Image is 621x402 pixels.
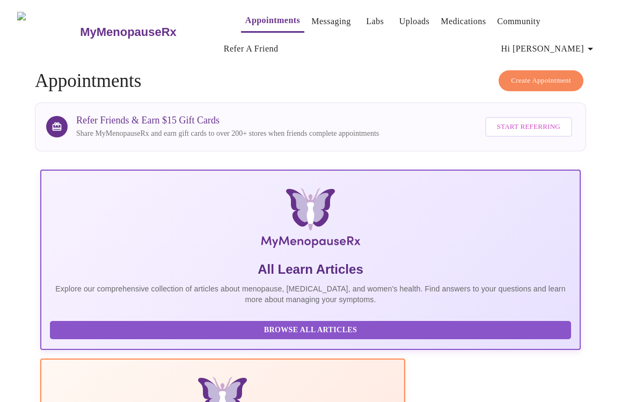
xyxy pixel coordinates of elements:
[358,11,392,32] button: Labs
[76,128,379,139] p: Share MyMenopauseRx and earn gift cards to over 200+ stores when friends complete appointments
[497,14,540,29] a: Community
[61,324,560,337] span: Browse All Articles
[245,13,300,28] a: Appointments
[224,41,279,56] a: Refer a Friend
[50,261,571,278] h5: All Learn Articles
[307,11,355,32] button: Messaging
[501,41,597,56] span: Hi [PERSON_NAME]
[483,112,575,142] a: Start Referring
[436,11,490,32] button: Medications
[366,14,384,29] a: Labs
[497,121,560,133] span: Start Referring
[241,10,304,33] button: Appointments
[399,14,430,29] a: Uploads
[497,38,601,60] button: Hi [PERSON_NAME]
[485,117,572,137] button: Start Referring
[17,12,79,52] img: MyMenopauseRx Logo
[79,13,220,51] a: MyMenopauseRx
[35,70,586,92] h4: Appointments
[511,75,571,87] span: Create Appointment
[311,14,350,29] a: Messaging
[50,321,571,340] button: Browse All Articles
[50,283,571,305] p: Explore our comprehensive collection of articles about menopause, [MEDICAL_DATA], and women's hea...
[80,25,177,39] h3: MyMenopauseRx
[395,11,434,32] button: Uploads
[50,325,574,334] a: Browse All Articles
[499,70,583,91] button: Create Appointment
[493,11,545,32] button: Community
[220,38,283,60] button: Refer a Friend
[76,115,379,126] h3: Refer Friends & Earn $15 Gift Cards
[441,14,486,29] a: Medications
[131,188,490,252] img: MyMenopauseRx Logo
